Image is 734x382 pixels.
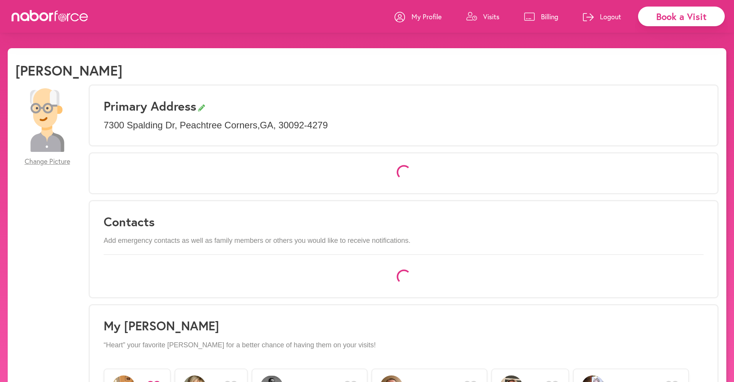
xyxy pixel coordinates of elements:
p: Add emergency contacts as well as family members or others you would like to receive notifications. [104,237,704,245]
p: “Heart” your favorite [PERSON_NAME] for a better chance of having them on your visits! [104,341,704,350]
h1: My [PERSON_NAME] [104,318,704,333]
h1: [PERSON_NAME] [15,62,123,79]
a: Billing [524,5,558,28]
p: Visits [483,12,499,21]
p: 7300 Spalding Dr , Peachtree Corners , GA , 30092-4279 [104,120,704,131]
a: Visits [466,5,499,28]
a: My Profile [395,5,442,28]
a: Logout [583,5,621,28]
div: Book a Visit [638,7,725,26]
img: 28479a6084c73c1d882b58007db4b51f.png [15,88,79,152]
h3: Contacts [104,214,704,229]
h3: Primary Address [104,99,704,113]
p: My Profile [412,12,442,21]
p: Logout [600,12,621,21]
p: Billing [541,12,558,21]
span: Change Picture [25,157,70,166]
